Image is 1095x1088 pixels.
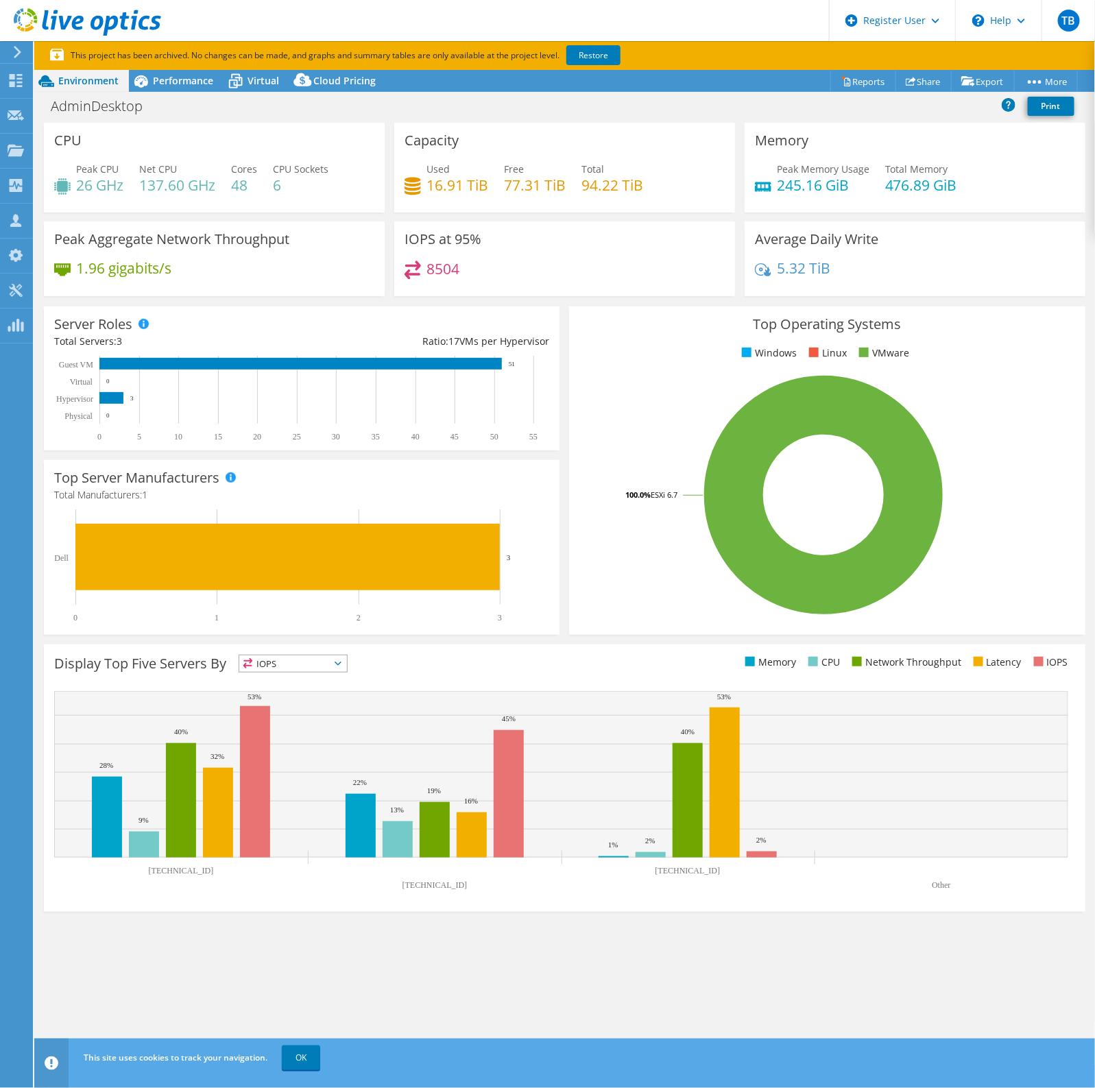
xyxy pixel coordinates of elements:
text: 35 [372,432,380,442]
text: 5 [137,432,141,442]
span: Cloud Pricing [313,74,376,87]
text: 16% [464,797,478,805]
h4: 26 GHz [76,178,123,193]
text: 2 [357,613,361,622]
h3: Peak Aggregate Network Throughput [54,232,289,247]
text: Guest VM [59,360,93,370]
tspan: 100.0% [625,489,651,500]
text: 3 [507,553,511,561]
text: Other [932,880,950,890]
h3: IOPS at 95% [405,232,481,247]
li: VMware [856,346,909,361]
tspan: ESXi 6.7 [651,489,677,500]
h4: 77.31 TiB [504,178,566,193]
text: 10 [174,432,182,442]
a: Print [1028,97,1074,116]
span: Environment [58,74,119,87]
span: 3 [117,335,122,348]
li: Windows [738,346,797,361]
div: Ratio: VMs per Hypervisor [302,334,549,349]
a: Share [895,71,952,92]
span: Total [581,162,604,176]
h4: 6 [273,178,328,193]
text: 13% [390,806,404,814]
text: 9% [139,816,149,824]
text: Hypervisor [56,394,93,404]
text: 53% [248,692,261,701]
text: 0 [106,378,110,385]
li: Network Throughput [849,655,961,670]
span: Total Memory [885,162,948,176]
h4: 137.60 GHz [139,178,215,193]
span: 1 [142,488,147,501]
text: 40 [411,432,420,442]
text: 3 [498,613,502,622]
text: Physical [64,411,93,421]
text: Virtual [70,377,93,387]
h3: Top Operating Systems [579,317,1074,332]
text: 25 [293,432,301,442]
text: 1% [608,841,618,849]
svg: \n [972,14,985,27]
text: 45 [450,432,459,442]
span: Used [426,162,450,176]
text: 0 [73,613,77,622]
li: Linux [806,346,847,361]
text: 32% [210,752,224,760]
text: 15 [214,432,222,442]
text: [TECHNICAL_ID] [655,866,721,875]
text: 30 [332,432,340,442]
text: 45% [502,714,516,723]
li: CPU [805,655,840,670]
div: Total Servers: [54,334,302,349]
h3: Average Daily Write [755,232,878,247]
li: IOPS [1031,655,1068,670]
a: Export [951,71,1015,92]
span: Peak CPU [76,162,119,176]
text: 40% [681,727,695,736]
h4: 245.16 GiB [777,178,869,193]
h3: Server Roles [54,317,132,332]
span: CPU Sockets [273,162,328,176]
a: More [1014,71,1078,92]
a: Restore [566,45,621,65]
a: Reports [830,71,896,92]
text: 3 [130,395,134,402]
h3: Top Server Manufacturers [54,470,219,485]
text: 53% [717,692,731,701]
h4: Total Manufacturers: [54,487,549,503]
span: TB [1058,10,1080,32]
h4: 48 [231,178,257,193]
span: 17 [448,335,459,348]
h4: 16.91 TiB [426,178,488,193]
span: IOPS [239,655,347,672]
text: 55 [529,432,538,442]
h4: 94.22 TiB [581,178,643,193]
text: 40% [174,727,188,736]
span: Performance [153,74,213,87]
span: This site uses cookies to track your navigation. [84,1052,267,1063]
text: Dell [54,553,69,563]
text: 0 [106,412,110,419]
h3: Capacity [405,133,459,148]
text: 20 [253,432,261,442]
text: 50 [490,432,498,442]
text: 19% [427,786,441,795]
text: 1 [215,613,219,622]
span: Free [504,162,524,176]
a: OK [282,1045,320,1070]
span: Peak Memory Usage [777,162,869,176]
span: Virtual [248,74,279,87]
text: 2% [756,836,767,844]
p: This project has been archived. No changes can be made, and graphs and summary tables are only av... [50,48,722,63]
text: 51 [509,361,515,367]
span: Cores [231,162,257,176]
li: Memory [742,655,796,670]
text: [TECHNICAL_ID] [149,866,214,875]
text: 22% [353,778,367,786]
h3: Memory [755,133,808,148]
text: 2% [645,836,655,845]
text: 28% [99,761,113,769]
li: Latency [970,655,1022,670]
span: Net CPU [139,162,177,176]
